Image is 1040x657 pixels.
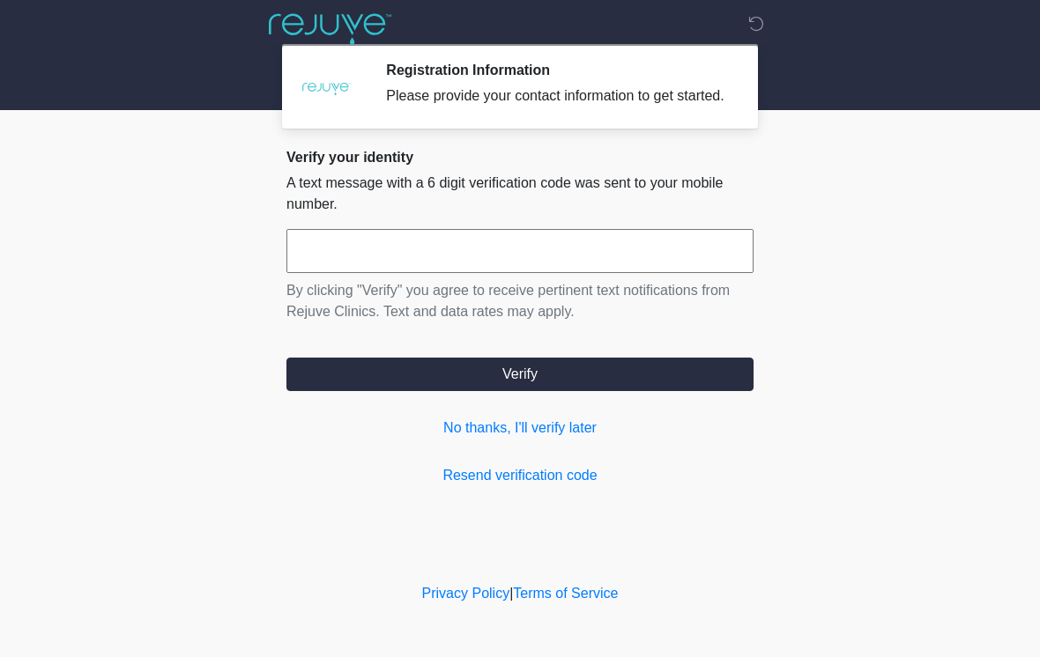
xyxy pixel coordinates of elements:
[286,417,754,439] a: No thanks, I'll verify later
[269,13,391,45] img: Rejuve Clinics Logo
[286,358,754,391] button: Verify
[509,586,513,601] a: |
[286,280,754,322] p: By clicking "Verify" you agree to receive pertinent text notifications from Rejuve Clinics. Text ...
[513,586,618,601] a: Terms of Service
[286,173,754,215] p: A text message with a 6 digit verification code was sent to your mobile number.
[386,62,727,78] h2: Registration Information
[286,149,754,166] h2: Verify your identity
[286,465,754,486] a: Resend verification code
[386,85,727,107] div: Please provide your contact information to get started.
[300,62,353,114] img: Agent Avatar
[422,586,510,601] a: Privacy Policy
